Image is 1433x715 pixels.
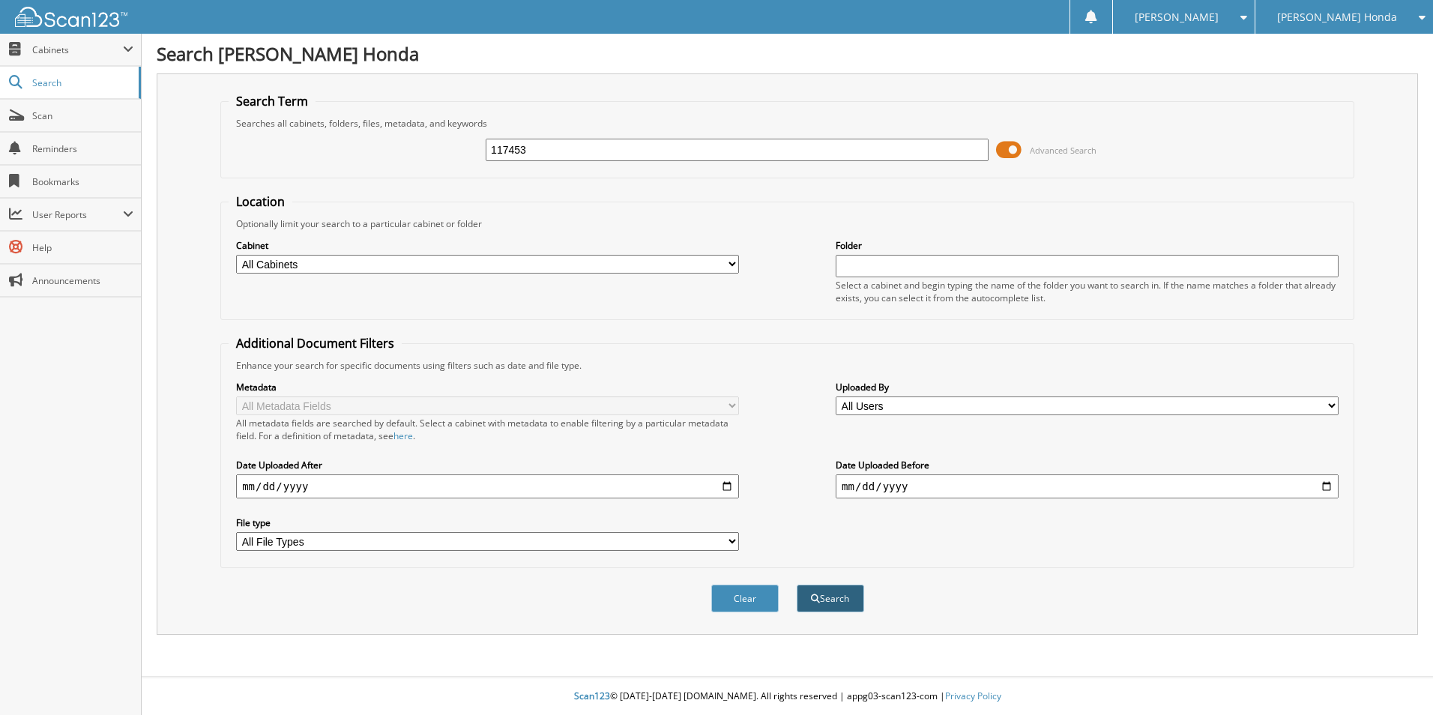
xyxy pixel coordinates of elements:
[32,43,123,56] span: Cabinets
[836,239,1339,252] label: Folder
[32,241,133,254] span: Help
[236,381,739,393] label: Metadata
[236,417,739,442] div: All metadata fields are searched by default. Select a cabinet with metadata to enable filtering b...
[157,41,1418,66] h1: Search [PERSON_NAME] Honda
[229,93,316,109] legend: Search Term
[711,585,779,612] button: Clear
[1277,13,1397,22] span: [PERSON_NAME] Honda
[393,429,413,442] a: here
[945,690,1001,702] a: Privacy Policy
[32,208,123,221] span: User Reports
[229,217,1346,230] div: Optionally limit your search to a particular cabinet or folder
[229,359,1346,372] div: Enhance your search for specific documents using filters such as date and file type.
[797,585,864,612] button: Search
[1358,643,1433,715] iframe: Chat Widget
[15,7,127,27] img: scan123-logo-white.svg
[229,193,292,210] legend: Location
[836,381,1339,393] label: Uploaded By
[236,516,739,529] label: File type
[229,117,1346,130] div: Searches all cabinets, folders, files, metadata, and keywords
[236,474,739,498] input: start
[236,239,739,252] label: Cabinet
[836,459,1339,471] label: Date Uploaded Before
[236,459,739,471] label: Date Uploaded After
[574,690,610,702] span: Scan123
[836,279,1339,304] div: Select a cabinet and begin typing the name of the folder you want to search in. If the name match...
[836,474,1339,498] input: end
[229,335,402,352] legend: Additional Document Filters
[32,76,131,89] span: Search
[1030,145,1096,156] span: Advanced Search
[32,274,133,287] span: Announcements
[32,109,133,122] span: Scan
[32,142,133,155] span: Reminders
[1135,13,1219,22] span: [PERSON_NAME]
[142,678,1433,715] div: © [DATE]-[DATE] [DOMAIN_NAME]. All rights reserved | appg03-scan123-com |
[32,175,133,188] span: Bookmarks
